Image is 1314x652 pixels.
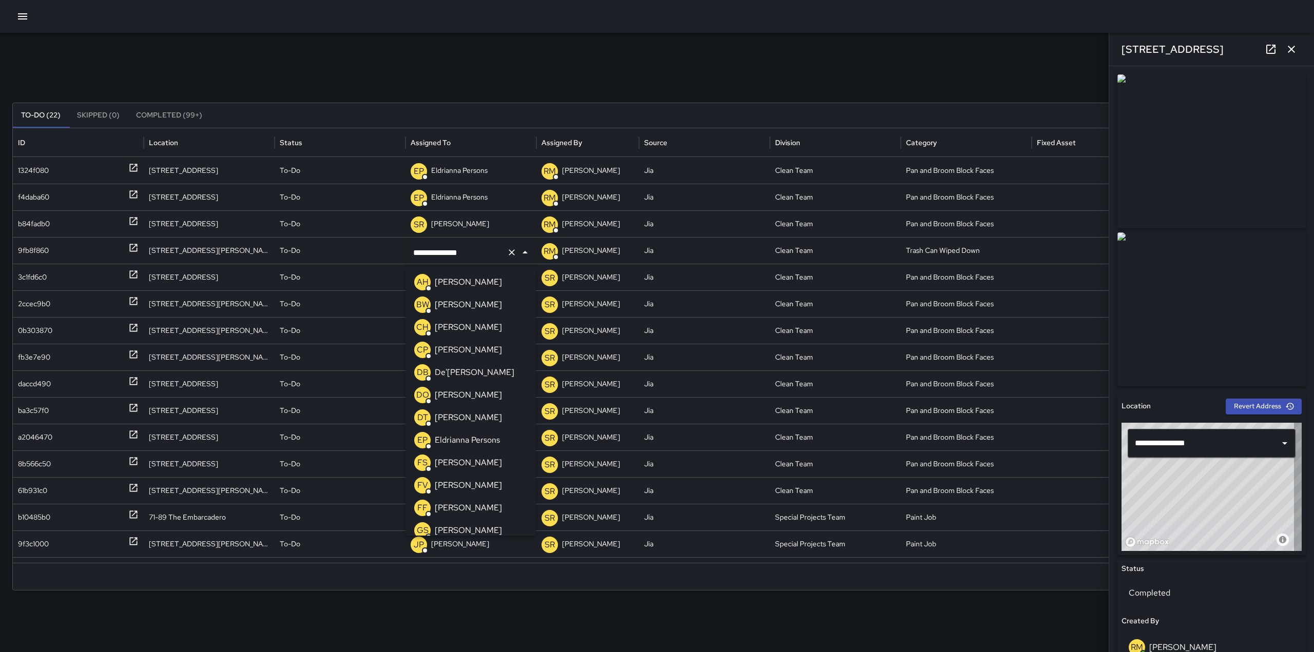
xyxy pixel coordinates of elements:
div: 0b303870 [18,318,52,344]
div: 50 Main Street [144,450,275,477]
div: 61b931c0 [18,478,47,504]
div: Clean Team [770,157,901,184]
p: Eldrianna Persons [431,157,488,184]
p: SR [545,405,555,418]
p: SR [545,512,555,524]
p: SR [414,219,424,231]
p: SR [545,432,555,444]
p: SR [545,272,555,284]
p: SR [545,299,555,311]
p: To-Do [280,424,300,450]
div: Pan and Broom Block Faces [901,370,1032,397]
div: 537 Sacramento Street [144,557,275,584]
p: To-Do [280,184,300,210]
p: To-Do [280,531,300,557]
div: Jia [639,530,770,557]
p: [PERSON_NAME] [435,457,502,469]
div: Jia [639,504,770,530]
div: Clean Team [770,477,901,504]
p: Eldrianna Persons [431,184,488,210]
div: 9f3c1000 [18,531,49,557]
div: Clean Team [770,290,901,317]
div: Clean Team [770,264,901,290]
div: Pan and Broom Block Faces [901,477,1032,504]
div: 3c1fd6c0 [18,264,47,290]
div: Jia [639,397,770,424]
div: ID [18,138,25,147]
div: Pan and Broom Block Faces [901,264,1032,290]
p: To-Do [280,318,300,344]
div: 55 Second Street [144,264,275,290]
p: RM [544,165,556,177]
button: Close [518,245,532,260]
div: Jia [639,210,770,237]
div: ba3c57f0 [18,398,49,424]
div: Clean Team [770,397,901,424]
div: Clean Team [770,370,901,397]
div: Jia [639,370,770,397]
div: a2046470 [18,424,52,450]
div: Source [644,138,667,147]
div: Clean Team [770,237,901,264]
p: SR [545,539,555,551]
p: [PERSON_NAME] [562,531,620,557]
button: Skipped (0) [69,103,128,128]
div: b84fadb0 [18,211,50,237]
p: FV [417,479,428,491]
div: f4daba60 [18,184,49,210]
div: Special Projects Team [770,530,901,557]
div: Special Projects Team [770,557,901,584]
p: Eldrianna Persons [435,434,500,446]
p: BW [416,299,429,311]
div: Clean Team [770,450,901,477]
p: [PERSON_NAME] [562,211,620,237]
div: 45 Beale Street [144,477,275,504]
div: Pan and Broom Block Faces [901,184,1032,210]
div: Assigned To [411,138,451,147]
p: To-Do [280,291,300,317]
p: De'[PERSON_NAME] [435,366,514,379]
div: 109 Stevenson Street [144,290,275,317]
button: Clear [505,245,519,260]
p: To-Do [280,478,300,504]
div: Pan and Broom Block Faces [901,344,1032,370]
div: Location [149,138,178,147]
p: [PERSON_NAME] [562,424,620,450]
div: Jia [639,557,770,584]
p: DO [416,389,429,401]
p: [PERSON_NAME] [435,389,502,401]
div: 433 Kearny Street [144,157,275,184]
p: To-Do [280,211,300,237]
p: [PERSON_NAME] [562,451,620,477]
div: fb3e7e90 [18,344,50,370]
div: Pan and Broom Block Faces [901,450,1032,477]
p: To-Do [280,558,300,584]
p: [PERSON_NAME] [562,504,620,530]
p: DT [417,411,428,424]
p: To-Do [280,264,300,290]
div: 25 1st Street [144,370,275,397]
button: To-Do (22) [13,103,69,128]
p: [PERSON_NAME] [435,479,502,491]
div: 49 Stevenson Street [144,344,275,370]
p: [PERSON_NAME] [435,411,502,424]
div: Paint Job [901,504,1032,530]
p: [PERSON_NAME] [431,211,489,237]
p: [PERSON_NAME] [435,344,502,356]
p: [PERSON_NAME] [435,276,502,288]
p: [PERSON_NAME] [435,502,502,514]
div: 8b566c50 [18,451,51,477]
p: FF [417,502,428,514]
div: Clean Team [770,184,901,210]
p: EP [414,165,424,177]
p: [PERSON_NAME] [562,371,620,397]
p: EP [414,192,424,204]
p: [PERSON_NAME] [435,524,502,537]
div: Clean Team [770,210,901,237]
p: RM [544,192,556,204]
p: To-Do [280,238,300,264]
p: SR [545,325,555,338]
div: Category [906,138,937,147]
div: Jia [639,450,770,477]
div: Division [775,138,800,147]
